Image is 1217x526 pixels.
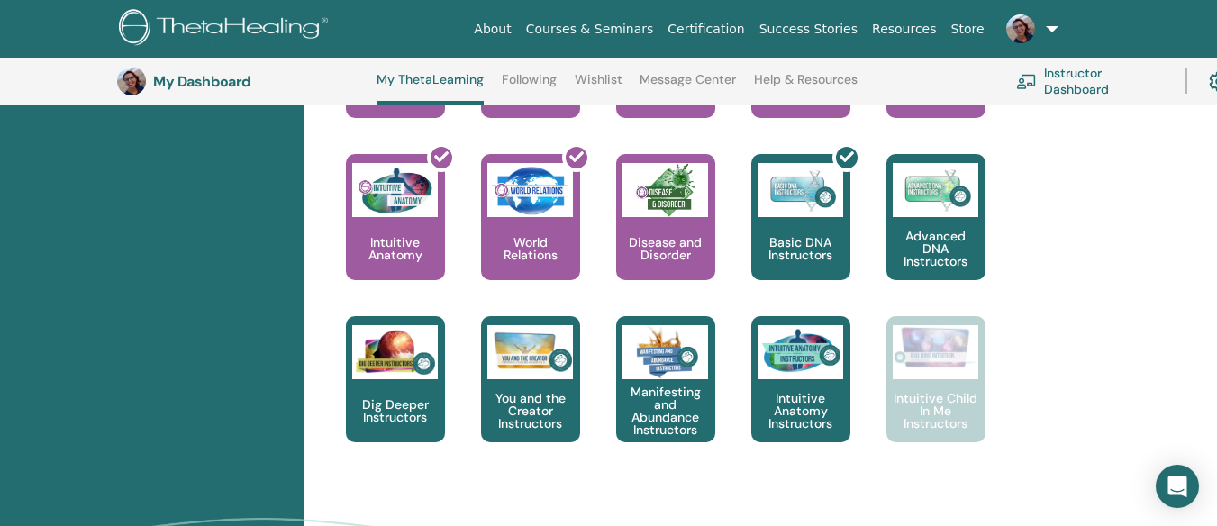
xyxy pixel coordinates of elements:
p: Intuitive Anatomy [346,236,445,261]
a: Dig Deeper Instructors Dig Deeper Instructors [346,316,445,478]
a: Intuitive Anatomy Intuitive Anatomy [346,154,445,316]
a: Intuitive Child In Me Instructors Intuitive Child In Me Instructors [886,316,985,478]
a: Following [502,72,557,101]
img: logo.png [119,9,334,50]
div: Open Intercom Messenger [1156,465,1199,508]
a: Basic DNA Instructors Basic DNA Instructors [751,154,850,316]
a: Manifesting and Abundance Instructors Manifesting and Abundance Instructors [616,316,715,478]
img: default.png [1006,14,1035,43]
a: Help & Resources [754,72,858,101]
img: Basic DNA Instructors [758,163,843,217]
a: World Relations World Relations [481,154,580,316]
p: Intuitive Anatomy Instructors [751,392,850,430]
p: You and the Creator Instructors [481,392,580,430]
img: Advanced DNA Instructors [893,163,978,217]
p: Basic DNA Instructors [751,236,850,261]
a: About [467,13,518,46]
img: Intuitive Anatomy [352,163,438,217]
a: Success Stories [752,13,865,46]
img: default.png [117,67,146,95]
a: Disease and Disorder Disease and Disorder [616,154,715,316]
a: Courses & Seminars [519,13,661,46]
a: Message Center [640,72,736,101]
img: Disease and Disorder [622,163,708,217]
p: Intuitive Child In Me Instructors [886,392,985,430]
a: Store [944,13,992,46]
a: Advanced DNA Instructors Advanced DNA Instructors [886,154,985,316]
img: You and the Creator Instructors [487,325,573,379]
img: World Relations [487,163,573,217]
a: Wishlist [575,72,622,101]
p: Advanced DNA Instructors [886,230,985,268]
img: Manifesting and Abundance Instructors [622,325,708,379]
p: Manifesting and Abundance Instructors [616,385,715,436]
a: Intuitive Anatomy Instructors Intuitive Anatomy Instructors [751,316,850,478]
a: My ThetaLearning [377,72,484,105]
a: You and the Creator Instructors You and the Creator Instructors [481,316,580,478]
a: Certification [660,13,751,46]
p: Dig Deeper Instructors [346,398,445,423]
p: World Relations [481,236,580,261]
a: Instructor Dashboard [1016,61,1164,101]
img: Intuitive Anatomy Instructors [758,325,843,379]
img: Intuitive Child In Me Instructors [893,325,978,369]
img: Dig Deeper Instructors [352,325,438,379]
a: Resources [865,13,944,46]
p: Disease and Disorder [616,236,715,261]
h3: My Dashboard [153,73,333,90]
img: chalkboard-teacher.svg [1016,74,1037,89]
